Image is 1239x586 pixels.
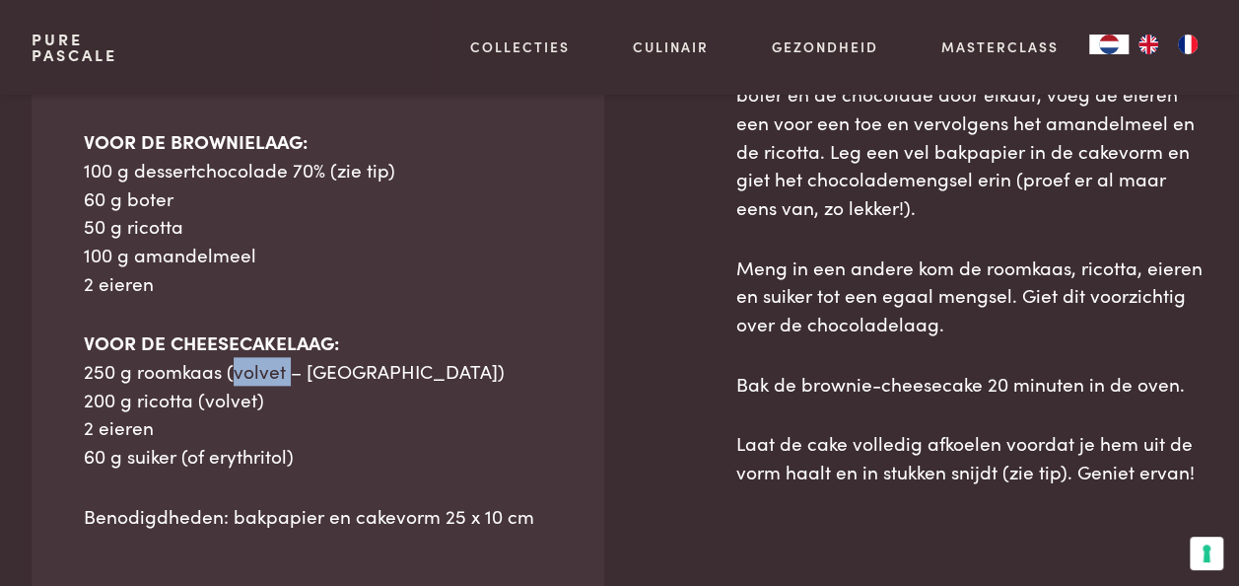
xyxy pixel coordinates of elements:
a: EN [1129,35,1168,54]
span: Bak de brownie-cheesecake 20 minuten in de oven. [736,370,1185,397]
span: Benodigdheden: bakpapier en cakevorm 25 x 10 cm [84,502,534,529]
a: Culinair [633,37,709,57]
b: VOOR DE CHEESECAKELAAG: [84,329,339,355]
button: Uw voorkeuren voor toestemming voor trackingtechnologieën [1190,537,1223,570]
span: 50 g ricotta [84,212,183,239]
b: VOOR DE BROWNIELAAG: [84,127,308,154]
span: 100 g amandelmeel [84,241,256,267]
span: 60 g suiker (of erythritol) [84,442,294,469]
a: Gezondheid [772,37,878,57]
aside: Language selected: Nederlands [1089,35,1207,54]
a: Collecties [470,37,570,57]
span: 250 g roomkaas (volvet – [GEOGRAPHIC_DATA]) [84,357,505,384]
span: Laat de cake volledig afkoelen voordat je hem uit de vorm haalt en in stukken snijdt (zie tip). G... [736,429,1195,484]
a: NL [1089,35,1129,54]
span: 2 eieren [84,413,154,440]
a: FR [1168,35,1207,54]
span: 60 g boter [84,184,173,211]
div: Language [1089,35,1129,54]
ul: Language list [1129,35,1207,54]
span: 100 g dessertchocolade 70% (zie tip) [84,156,395,183]
a: Masterclass [940,37,1058,57]
a: PurePascale [32,32,117,63]
span: Meng in een andere kom de roomkaas, ricotta, eieren en suiker tot een egaal mengsel. Giet dit voo... [736,254,1203,336]
span: 2 eieren [84,269,154,296]
span: 200 g ricotta (volvet) [84,386,264,412]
